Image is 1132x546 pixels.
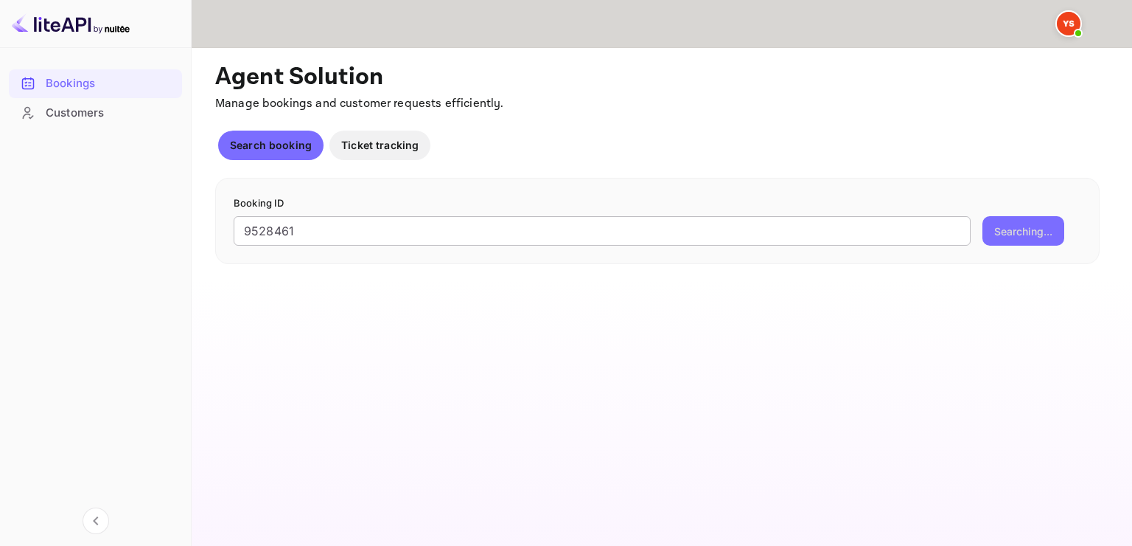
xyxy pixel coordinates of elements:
input: Enter Booking ID (e.g., 63782194) [234,216,971,246]
a: Customers [9,99,182,126]
div: Customers [9,99,182,128]
div: Bookings [9,69,182,98]
button: Searching... [982,216,1064,246]
img: Yandex Support [1057,12,1080,35]
div: Bookings [46,75,175,92]
p: Ticket tracking [341,137,419,153]
button: Collapse navigation [83,508,109,534]
img: LiteAPI logo [12,12,130,35]
div: Customers [46,105,175,122]
p: Booking ID [234,196,1081,211]
p: Agent Solution [215,63,1105,92]
p: Search booking [230,137,312,153]
a: Bookings [9,69,182,97]
span: Manage bookings and customer requests efficiently. [215,96,504,111]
